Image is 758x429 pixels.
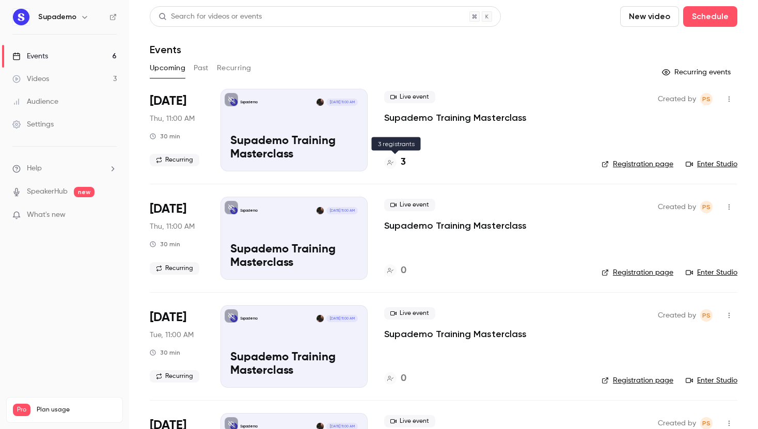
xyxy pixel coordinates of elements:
button: Recurring events [657,64,737,81]
button: Past [194,60,209,76]
img: Paulina Staszuk [317,315,324,322]
span: Live event [384,307,435,320]
p: Supademo Training Masterclass [230,351,358,378]
a: Supademo Training MasterclassSupademoPaulina Staszuk[DATE] 11:00 AMSupademo Training Masterclass [220,89,368,171]
p: Supademo Training Masterclass [230,135,358,162]
div: Events [12,51,48,61]
span: What's new [27,210,66,220]
a: Enter Studio [686,267,737,278]
a: Supademo Training Masterclass [384,112,527,124]
span: Created by [658,201,696,213]
div: Sep 16 Tue, 11:00 AM (America/Toronto) [150,305,204,388]
span: Pro [13,404,30,416]
a: Supademo Training Masterclass [384,219,527,232]
h4: 0 [401,372,406,386]
img: Paulina Staszuk [317,99,324,106]
span: Recurring [150,154,199,166]
span: [DATE] 11:00 AM [326,315,357,322]
span: Paulina Staszuk [700,201,713,213]
div: Search for videos or events [159,11,262,22]
span: Recurring [150,262,199,275]
p: Supademo [240,208,258,213]
button: Schedule [683,6,737,27]
a: Supademo Training MasterclassSupademoPaulina Staszuk[DATE] 11:00 AMSupademo Training Masterclass [220,197,368,279]
span: Live event [384,91,435,103]
button: Upcoming [150,60,185,76]
h1: Events [150,43,181,56]
span: PS [702,309,710,322]
a: SpeakerHub [27,186,68,197]
p: Supademo [240,100,258,105]
a: Registration page [602,375,673,386]
span: Tue, 11:00 AM [150,330,194,340]
a: 3 [384,155,406,169]
div: Videos [12,74,49,84]
div: 30 min [150,240,180,248]
span: [DATE] [150,93,186,109]
span: [DATE] 11:00 AM [326,99,357,106]
span: Created by [658,93,696,105]
a: Enter Studio [686,375,737,386]
span: Live event [384,415,435,427]
div: 30 min [150,132,180,140]
span: Created by [658,309,696,322]
a: 0 [384,264,406,278]
button: New video [620,6,679,27]
span: Thu, 11:00 AM [150,114,195,124]
h4: 0 [401,264,406,278]
a: Registration page [602,267,673,278]
span: Live event [384,199,435,211]
div: Audience [12,97,58,107]
span: Help [27,163,42,174]
span: Paulina Staszuk [700,309,713,322]
span: Plan usage [37,406,116,414]
span: [DATE] [150,309,186,326]
span: Paulina Staszuk [700,93,713,105]
span: PS [702,93,710,105]
span: Recurring [150,370,199,383]
button: Recurring [217,60,251,76]
span: [DATE] [150,201,186,217]
a: Supademo Training MasterclassSupademoPaulina Staszuk[DATE] 11:00 AMSupademo Training Masterclass [220,305,368,388]
div: Settings [12,119,54,130]
a: Registration page [602,159,673,169]
div: 30 min [150,348,180,357]
h6: Supademo [38,12,76,22]
span: new [74,187,94,197]
a: 0 [384,372,406,386]
li: help-dropdown-opener [12,163,117,174]
a: Enter Studio [686,159,737,169]
a: Supademo Training Masterclass [384,328,527,340]
div: Sep 4 Thu, 11:00 AM (America/Toronto) [150,89,204,171]
div: Sep 11 Thu, 11:00 AM (America/Toronto) [150,197,204,279]
p: Supademo [240,424,258,429]
span: PS [702,201,710,213]
h4: 3 [401,155,406,169]
span: Thu, 11:00 AM [150,221,195,232]
img: Supademo [13,9,29,25]
img: Paulina Staszuk [317,207,324,214]
p: Supademo [240,316,258,321]
p: Supademo Training Masterclass [230,243,358,270]
span: [DATE] 11:00 AM [326,207,357,214]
